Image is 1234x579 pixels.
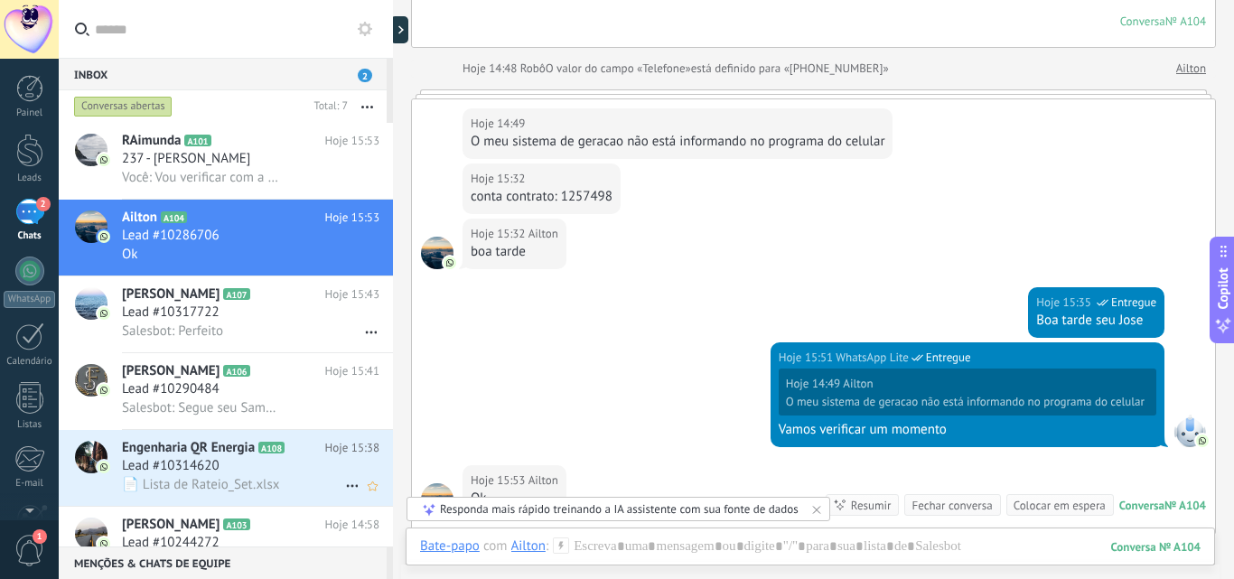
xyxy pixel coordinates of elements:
span: 237 - [PERSON_NAME] [122,150,250,168]
img: com.amocrm.amocrmwa.svg [1196,434,1209,447]
a: avatariconRAimundaA101Hoje 15:53237 - [PERSON_NAME]Você: Vou verificar com a equipe [59,123,393,199]
span: com [483,537,508,556]
span: Ailton [528,225,558,243]
span: [PERSON_NAME] [122,285,220,304]
div: Resumir [851,497,892,514]
div: E-mail [4,478,56,490]
div: conta contrato: 1257498 [471,188,612,206]
div: O meu sistema de geracao não está informando no programa do celular [786,395,1145,409]
span: Ok [122,246,137,263]
span: Ailton [421,237,453,269]
span: [PERSON_NAME] [122,516,220,534]
div: Total: 7 [307,98,348,116]
div: Hoje 14:49 [786,377,844,391]
span: 📄 Lista de Rateio_Set.xlsx [122,476,280,493]
div: Hoje 14:49 [471,115,528,133]
span: Copilot [1214,267,1232,309]
span: Entregue [926,349,971,367]
span: A101 [184,135,210,146]
img: icon [98,461,110,473]
span: Ailton [122,209,157,227]
span: Ailton [843,376,873,391]
span: A107 [223,288,249,300]
div: Colocar em espera [1014,497,1106,514]
span: [PERSON_NAME] [122,362,220,380]
div: Hoje 14:48 [463,60,520,78]
div: Menções & Chats de equipe [59,546,387,579]
div: Calendário [4,356,56,368]
div: 104 [1111,539,1201,555]
span: Lead #10286706 [122,227,220,245]
span: Você: Vou verificar com a equipe [122,169,280,186]
span: Lead #10314620 [122,457,220,475]
div: Vamos verificar um momento [779,421,1156,439]
img: icon [98,537,110,550]
span: Hoje 15:41 [325,362,379,380]
span: Ailton [528,472,558,490]
span: 2 [36,197,51,211]
div: Listas [4,419,56,431]
a: avataricon[PERSON_NAME]A106Hoje 15:41Lead #10290484Salesbot: Segue seu Samuel [59,353,393,429]
span: Robô [520,61,546,76]
img: icon [98,154,110,166]
div: O meu sistema de geracao não está informando no programa do celular [471,133,884,151]
div: Hoje 15:32 [471,225,528,243]
span: Hoje 15:38 [325,439,379,457]
div: Mostrar [390,16,408,43]
div: Ok [471,490,558,508]
div: № A104 [1164,498,1206,513]
span: Entregue [1111,294,1156,312]
span: Ailton [421,483,453,516]
div: Fechar conversa [911,497,992,514]
div: Hoje 15:51 [779,349,837,367]
span: Lead #10290484 [122,380,220,398]
div: Hoje 15:35 [1036,294,1094,312]
div: Hoje 15:53 [471,472,528,490]
img: icon [98,307,110,320]
span: WhatsApp Lite [1173,415,1206,447]
div: Inbox [59,58,387,90]
div: Conversa [1119,498,1164,513]
span: Hoje 14:58 [325,516,379,534]
div: № A104 [1165,14,1206,29]
span: A108 [258,442,285,453]
span: Salesbot: Segue seu Samuel [122,399,280,416]
div: Painel [4,107,56,119]
a: Ailton [1176,60,1206,78]
span: RAimunda [122,132,181,150]
div: boa tarde [471,243,558,261]
span: A106 [223,365,249,377]
div: WhatsApp [4,291,55,308]
span: Hoje 15:43 [325,285,379,304]
span: A103 [223,518,249,530]
span: Hoje 15:53 [325,132,379,150]
span: Lead #10317722 [122,304,220,322]
div: Ailton [511,537,546,554]
span: WhatsApp Lite [836,349,908,367]
span: O valor do campo «Telefone» [546,60,691,78]
img: icon [98,230,110,243]
span: Lead #10244272 [122,534,220,552]
span: 1 [33,529,47,544]
div: Conversa [1120,14,1165,29]
span: Engenharia QR Energia [122,439,255,457]
span: Salesbot: Perfeito [122,322,223,340]
button: Mais [348,90,387,123]
div: Chats [4,230,56,242]
div: Leads [4,173,56,184]
a: avatariconEngenharia QR EnergiaA108Hoje 15:38Lead #10314620📄 Lista de Rateio_Set.xlsx [59,430,393,506]
span: está definido para «[PHONE_NUMBER]» [691,60,889,78]
span: A104 [161,211,187,223]
div: Responda mais rápido treinando a IA assistente com sua fonte de dados [440,501,799,517]
div: Hoje 15:32 [471,170,528,188]
span: Hoje 15:53 [325,209,379,227]
a: avatariconAiltonA104Hoje 15:53Lead #10286706Ok [59,200,393,275]
div: Conversas abertas [74,96,173,117]
img: com.amocrm.amocrmwa.svg [444,257,456,269]
a: avataricon[PERSON_NAME]A107Hoje 15:43Lead #10317722Salesbot: Perfeito [59,276,393,352]
div: Boa tarde seu Jose [1036,312,1156,330]
img: icon [98,384,110,397]
span: : [546,537,548,556]
span: 2 [358,69,372,82]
